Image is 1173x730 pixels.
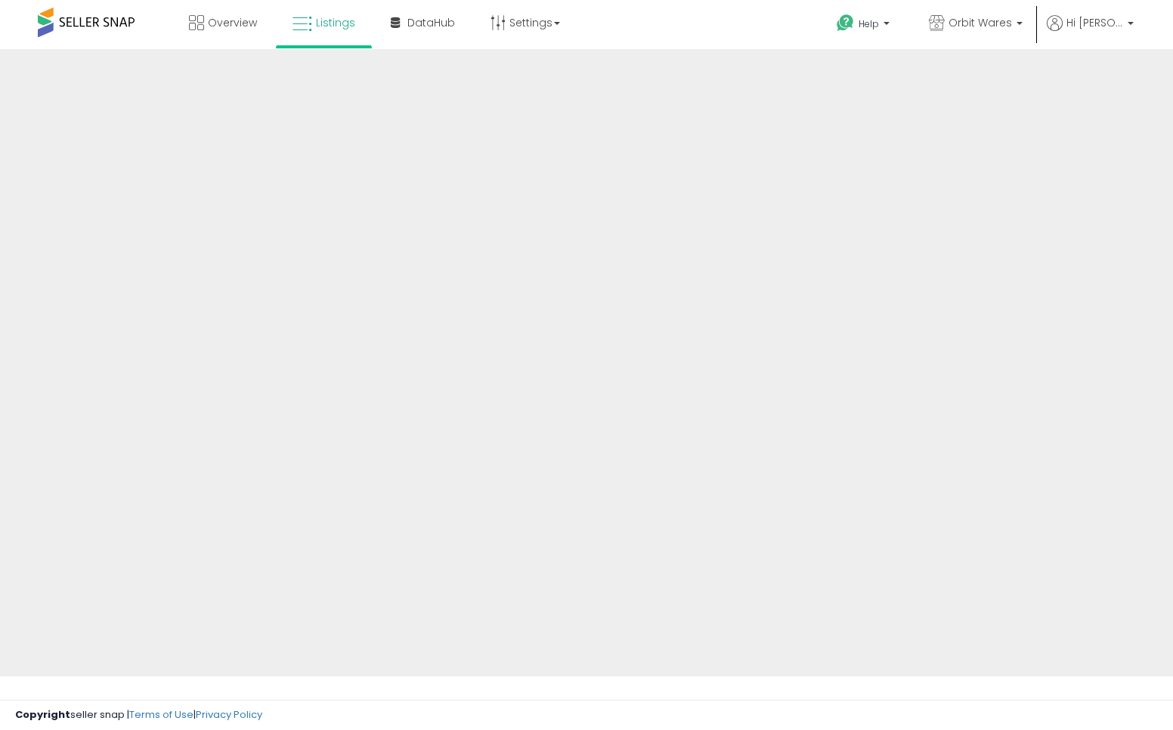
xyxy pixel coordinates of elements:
[1066,15,1123,30] span: Hi [PERSON_NAME]
[836,14,855,32] i: Get Help
[208,15,257,30] span: Overview
[949,15,1012,30] span: Orbit Wares
[1047,15,1134,49] a: Hi [PERSON_NAME]
[407,15,455,30] span: DataHub
[316,15,355,30] span: Listings
[825,2,905,49] a: Help
[859,17,879,30] span: Help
